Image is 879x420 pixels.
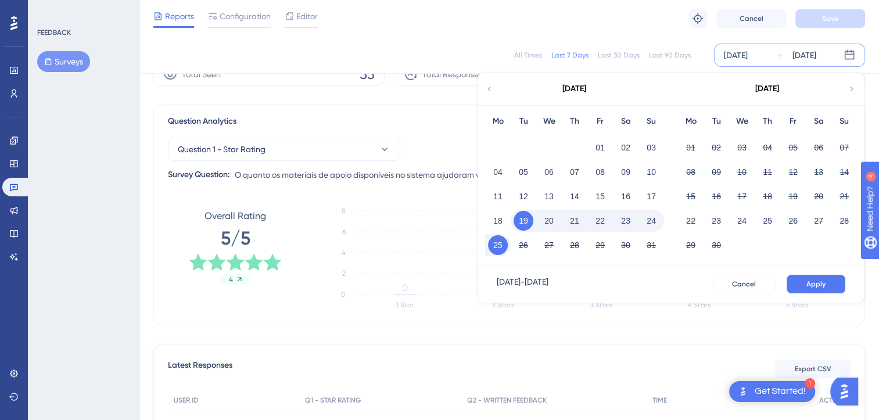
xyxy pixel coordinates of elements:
button: 29 [590,235,610,255]
button: 28 [565,235,584,255]
div: [DATE] [724,48,748,62]
div: Sa [806,114,831,128]
button: 03 [641,138,661,157]
button: 12 [514,186,533,206]
span: TIME [652,396,667,405]
button: 26 [514,235,533,255]
button: 20 [809,186,828,206]
button: 22 [590,211,610,231]
button: 09 [616,162,636,182]
tspan: 8 [342,207,346,215]
div: [DATE] - [DATE] [497,275,548,293]
button: 04 [488,162,508,182]
text: 4 Stars [688,301,711,309]
div: Mo [485,114,511,128]
button: 19 [783,186,803,206]
div: All Times [514,51,542,60]
button: 25 [488,235,508,255]
div: Th [562,114,587,128]
button: 07 [834,138,854,157]
button: 06 [539,162,559,182]
div: [DATE] [562,82,586,96]
tspan: 0 [341,290,346,299]
button: 12 [783,162,803,182]
div: Open Get Started! checklist, remaining modules: 1 [729,381,815,402]
div: Last 90 Days [649,51,691,60]
span: Total Seen [182,67,221,81]
span: O quanto os materiais de apoio disponíveis no sistema ajudaram você a entender e utilizar melhor ... [235,168,640,182]
button: 13 [809,162,828,182]
button: Question 1 - Star Rating [168,138,400,161]
button: 01 [681,138,701,157]
button: 22 [681,211,701,231]
span: Cancel [740,14,763,23]
span: Need Help? [27,3,73,17]
div: Th [755,114,780,128]
button: 28 [834,211,854,231]
text: 5 Stars [786,301,808,309]
button: 05 [783,138,803,157]
tspan: 0 [402,282,408,293]
button: 21 [834,186,854,206]
button: 07 [565,162,584,182]
button: 30 [706,235,726,255]
button: Export CSV [775,360,851,378]
button: Cancel [716,9,786,28]
div: Fr [780,114,806,128]
button: 11 [758,162,777,182]
span: Editor [296,9,318,23]
div: Get Started! [755,385,806,398]
div: We [536,114,562,128]
span: Export CSV [795,364,831,374]
span: Save [822,14,838,23]
button: 11 [488,186,508,206]
button: 08 [590,162,610,182]
span: Question Analytics [168,114,236,128]
tspan: 2 [342,270,346,278]
span: Q2 - WRITTEN FEEDBACK [467,396,547,405]
span: Reports [165,9,194,23]
span: 5/5 [221,225,250,251]
button: 02 [706,138,726,157]
div: Tu [704,114,729,128]
div: Sa [613,114,638,128]
button: 18 [758,186,777,206]
span: Question 1 - Star Rating [178,142,266,156]
text: 2 Stars [492,301,514,309]
text: 3 Stars [590,301,612,309]
button: 25 [758,211,777,231]
span: Latest Responses [168,358,232,379]
span: 53 [360,65,375,84]
button: 13 [539,186,559,206]
span: Apply [806,279,826,289]
button: 19 [514,211,533,231]
button: 23 [706,211,726,231]
div: [DATE] [792,48,816,62]
button: 21 [565,211,584,231]
div: Last 30 Days [598,51,640,60]
button: 02 [616,138,636,157]
tspan: 4 [342,249,346,257]
button: 01 [590,138,610,157]
button: 18 [488,211,508,231]
button: 06 [809,138,828,157]
span: Configuration [220,9,271,23]
button: 15 [590,186,610,206]
button: Save [795,9,865,28]
div: Su [638,114,664,128]
div: Su [831,114,857,128]
button: 04 [758,138,777,157]
button: 30 [616,235,636,255]
button: 20 [539,211,559,231]
button: 27 [809,211,828,231]
button: 10 [641,162,661,182]
span: Total Responses [422,67,482,81]
button: 23 [616,211,636,231]
span: 4 [229,275,233,284]
div: [DATE] [755,82,779,96]
button: 24 [641,211,661,231]
button: 17 [732,186,752,206]
div: 1 [805,378,815,389]
button: 08 [681,162,701,182]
